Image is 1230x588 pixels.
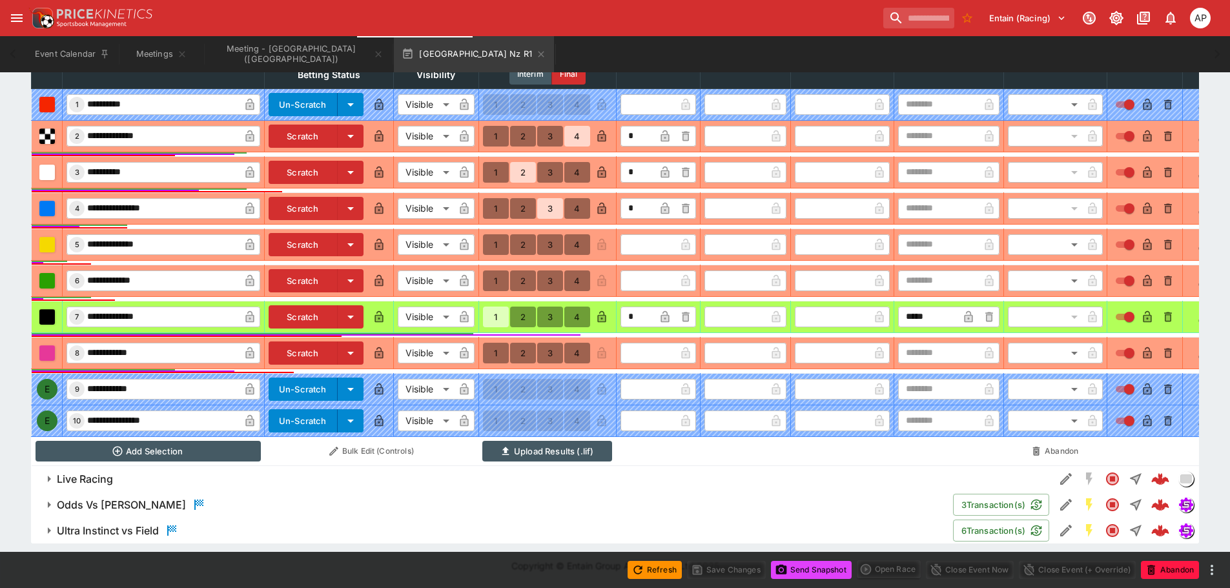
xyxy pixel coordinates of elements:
button: Scratch [269,197,338,220]
span: Mark an event as closed and abandoned. [1141,562,1199,575]
button: Allan Pollitt [1186,4,1215,32]
a: 4fba9f8f-b748-4169-9b21-9bbd3a627f8d [1147,518,1173,543]
button: Meeting - Ascot Park Nz (NZ) [205,36,391,72]
img: logo-cerberus--red.svg [1151,522,1169,540]
button: 2 [510,343,536,363]
button: Closed [1101,519,1124,542]
button: 2 [510,162,536,183]
div: Visible [398,379,454,400]
button: open drawer [5,6,28,30]
div: Visible [398,343,454,363]
button: Abandon [1007,441,1103,461]
button: Straight [1124,467,1147,491]
div: E [37,411,57,431]
button: Add Selection [36,441,261,461]
span: 7 [72,312,81,321]
button: Select Tenant [981,8,1074,28]
div: Visible [398,411,454,431]
button: 1 [483,162,509,183]
button: Straight [1124,519,1147,542]
h6: Ultra Instinct vs Field [57,524,159,538]
button: Send Snapshot [771,561,852,579]
button: Scratch [269,233,338,256]
button: 3 [537,162,563,183]
button: 2 [510,270,536,291]
div: Visible [398,126,454,147]
div: liveracing [1178,471,1194,487]
div: split button [857,560,921,578]
span: 3 [72,168,82,177]
button: Scratch [269,269,338,292]
div: Visible [398,198,454,219]
img: liveracing [1179,472,1193,486]
button: Documentation [1132,6,1155,30]
span: 10 [70,416,83,425]
span: 1 [73,100,81,109]
svg: Closed [1105,471,1120,487]
img: PriceKinetics [57,9,152,19]
button: 3 [537,234,563,255]
button: Toggle light/dark mode [1105,6,1128,30]
svg: Closed [1105,523,1120,538]
input: search [883,8,954,28]
div: simulator [1178,497,1194,512]
div: Visible [398,270,454,291]
button: Scratch [269,161,338,184]
div: E [37,379,57,400]
div: Allan Pollitt [1190,8,1211,28]
span: 4 [72,204,82,213]
button: Odds Vs [PERSON_NAME] [31,492,953,518]
div: 4fba9f8f-b748-4169-9b21-9bbd3a627f8d [1151,522,1169,540]
button: Un-Scratch [269,93,338,116]
img: simulator [1179,523,1193,538]
button: Scratch [269,341,338,365]
button: 4 [564,270,590,291]
button: Ultra Instinct vs Field [31,518,953,543]
div: simulator [1178,523,1194,538]
button: Closed [1101,467,1124,491]
button: SGM Enabled [1078,519,1101,542]
button: 2 [510,307,536,327]
a: 22ab4e8f-d69e-43af-9a2c-28cb7d527f76 [1147,492,1173,518]
button: 4 [564,307,590,327]
span: Visibility [402,67,469,83]
button: 1 [483,126,509,147]
img: Sportsbook Management [57,21,127,27]
button: 3 [537,126,563,147]
div: Visible [398,307,454,327]
button: Bulk Edit (Controls) [269,441,475,461]
button: Closed [1101,493,1124,516]
button: 4 [564,162,590,183]
img: logo-cerberus--red.svg [1151,470,1169,488]
a: c25bd7a9-37ff-4749-9caa-9bf21c04e28a [1147,466,1173,492]
span: 2 [72,132,82,141]
button: Scratch [269,305,338,329]
button: [GEOGRAPHIC_DATA] Nz R1 [394,36,554,72]
button: Un-Scratch [269,409,338,432]
button: 2 [510,234,536,255]
button: 1 [483,343,509,363]
button: Straight [1124,493,1147,516]
div: Visible [398,234,454,255]
button: SGM Disabled [1078,467,1101,491]
button: Edit Detail [1054,519,1078,542]
img: PriceKinetics Logo [28,5,54,31]
button: 3 [537,270,563,291]
h6: Live Racing [57,472,113,486]
img: simulator [1179,498,1193,512]
button: 6Transaction(s) [953,520,1049,542]
button: 1 [483,270,509,291]
img: logo-cerberus--red.svg [1151,496,1169,514]
button: SGM Enabled [1078,493,1101,516]
button: Event Calendar [27,36,118,72]
button: Notifications [1159,6,1182,30]
button: Scratch [269,125,338,148]
span: Betting Status [283,67,374,83]
span: 6 [72,276,82,285]
button: 1 [483,234,509,255]
button: 4 [564,234,590,255]
button: 1 [483,198,509,219]
button: Live Racing [31,466,1054,492]
button: Connected to PK [1078,6,1101,30]
button: 4 [564,198,590,219]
